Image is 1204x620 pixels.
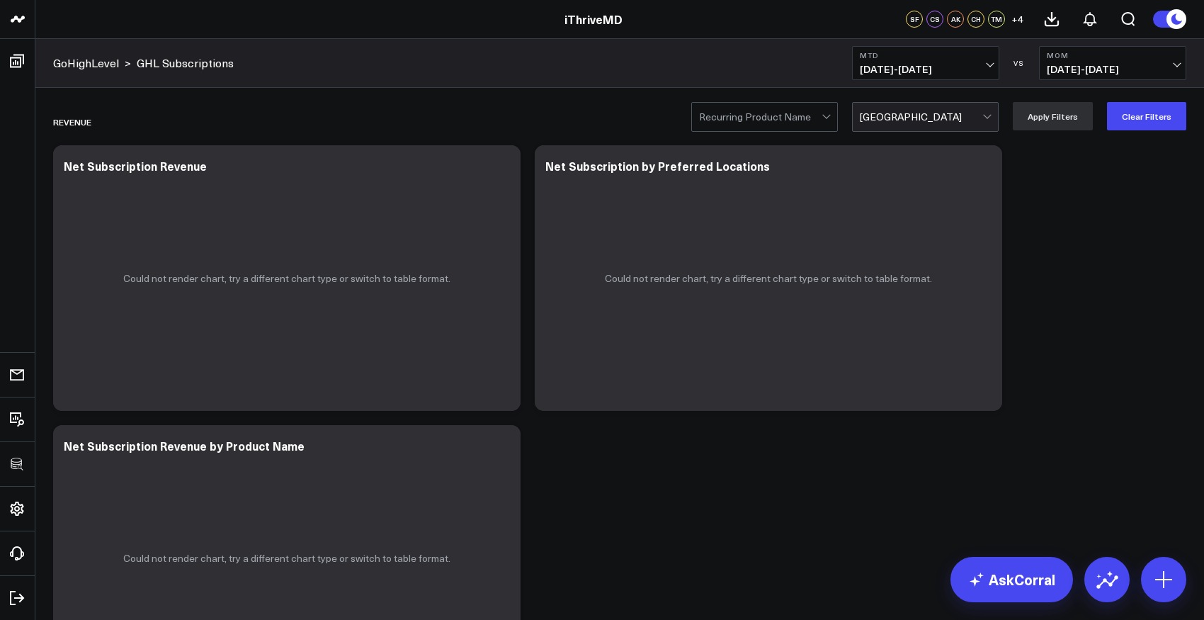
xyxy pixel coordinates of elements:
a: GoHighLevel [53,55,119,71]
button: MTD[DATE]-[DATE] [852,46,999,80]
button: +4 [1009,11,1026,28]
div: Net Subscription Revenue [64,158,207,174]
span: [DATE] - [DATE] [1047,64,1179,75]
div: TM [988,11,1005,28]
div: > [53,55,131,71]
button: Clear Filters [1107,102,1186,130]
div: Revenue [53,106,91,138]
div: SF [906,11,923,28]
div: VS [1006,59,1032,67]
a: AskCorral [950,557,1073,602]
div: CS [926,11,943,28]
div: Net Subscription by Preferred Locations [545,158,770,174]
b: MTD [860,51,992,60]
span: [DATE] - [DATE] [860,64,992,75]
p: Could not render chart, try a different chart type or switch to table format. [123,273,450,284]
div: AK [947,11,964,28]
div: Net Subscription Revenue by Product Name [64,438,305,453]
b: MoM [1047,51,1179,60]
a: iThriveMD [564,11,623,27]
p: Could not render chart, try a different chart type or switch to table format. [605,273,932,284]
a: GHL Subscriptions [137,55,234,71]
span: + 4 [1011,14,1023,24]
p: Could not render chart, try a different chart type or switch to table format. [123,553,450,564]
div: CH [967,11,984,28]
button: Apply Filters [1013,102,1093,130]
button: MoM[DATE]-[DATE] [1039,46,1186,80]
